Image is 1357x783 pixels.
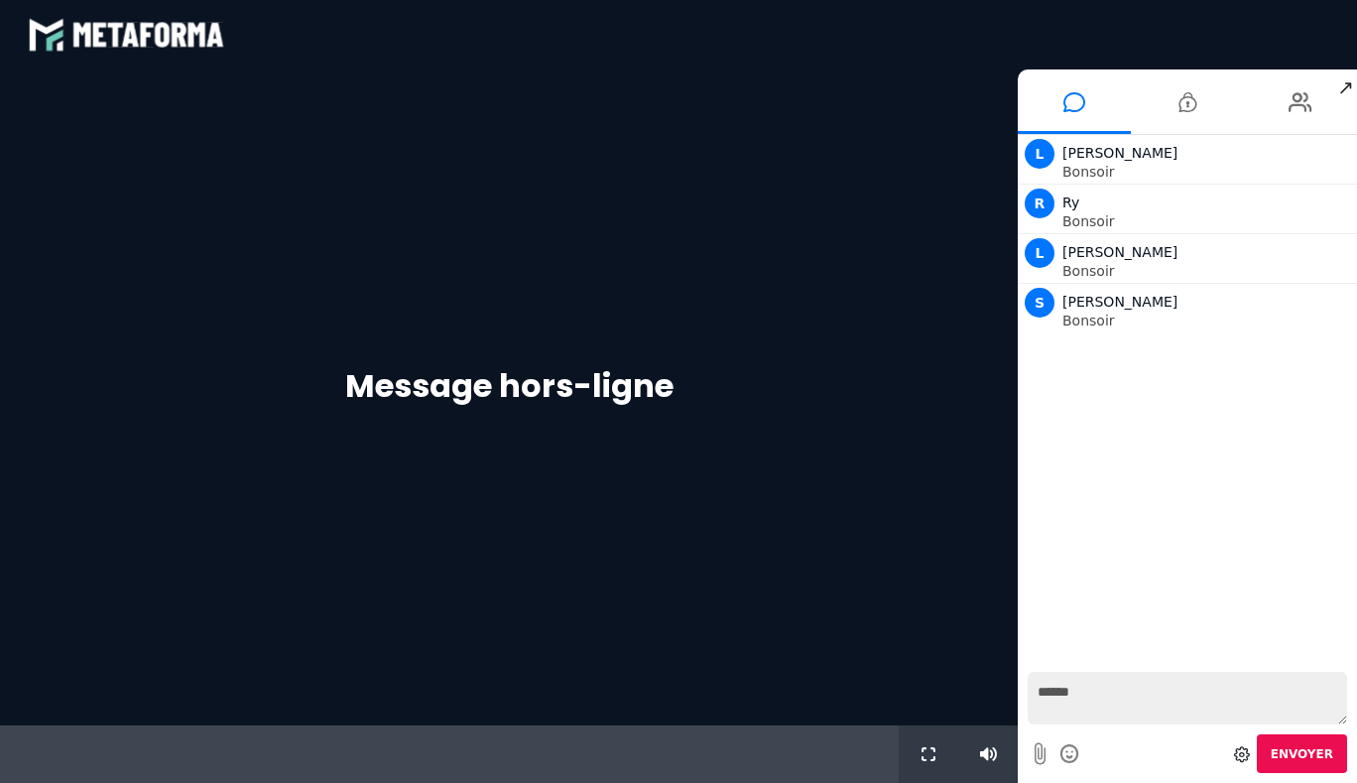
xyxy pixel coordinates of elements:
[1271,747,1333,761] span: Envoyer
[1062,314,1352,327] p: Bonsoir
[1025,139,1054,169] span: L
[1025,288,1054,318] span: S
[345,362,674,410] h1: Message hors-ligne
[1062,264,1352,278] p: Bonsoir
[1062,244,1177,260] span: [PERSON_NAME]
[1025,238,1054,268] span: L
[1062,214,1352,228] p: Bonsoir
[1062,294,1177,310] span: [PERSON_NAME]
[1257,734,1347,773] button: Envoyer
[1062,195,1079,210] span: Ry
[1062,145,1177,161] span: [PERSON_NAME]
[1334,69,1357,105] span: ↗
[1025,189,1054,218] span: R
[1062,165,1352,179] p: Bonsoir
